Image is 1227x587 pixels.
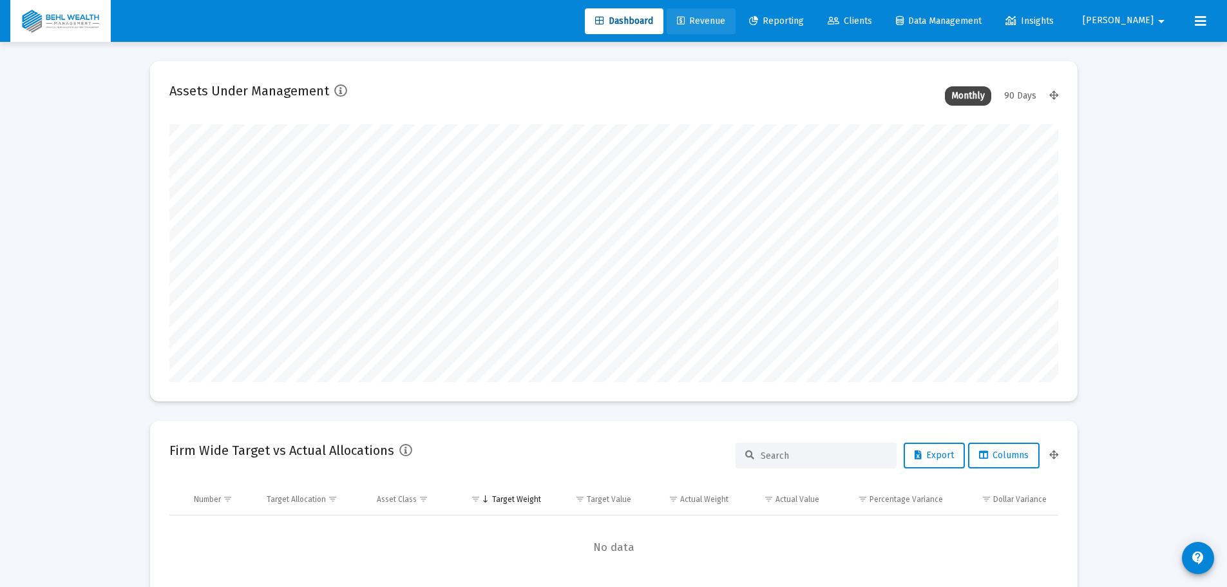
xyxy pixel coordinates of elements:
[223,494,233,504] span: Show filter options for column 'Number'
[368,484,453,515] td: Column Asset Class
[858,494,868,504] span: Show filter options for column 'Percentage Variance'
[982,494,991,504] span: Show filter options for column 'Dollar Variance'
[419,494,428,504] span: Show filter options for column 'Asset Class'
[194,494,221,505] div: Number
[377,494,417,505] div: Asset Class
[828,484,952,515] td: Column Percentage Variance
[1083,15,1154,26] span: [PERSON_NAME]
[587,494,631,505] div: Target Value
[870,494,943,505] div: Percentage Variance
[945,86,991,106] div: Monthly
[761,450,887,461] input: Search
[828,15,872,26] span: Clients
[886,8,992,34] a: Data Management
[968,443,1040,468] button: Columns
[20,8,101,34] img: Dashboard
[453,484,550,515] td: Column Target Weight
[640,484,737,515] td: Column Actual Weight
[169,81,329,101] h2: Assets Under Management
[471,494,480,504] span: Show filter options for column 'Target Weight'
[680,494,728,505] div: Actual Weight
[1005,15,1054,26] span: Insights
[817,8,882,34] a: Clients
[185,484,258,515] td: Column Number
[492,494,541,505] div: Target Weight
[667,8,736,34] a: Revenue
[775,494,819,505] div: Actual Value
[550,484,641,515] td: Column Target Value
[1154,8,1169,34] mat-icon: arrow_drop_down
[1067,8,1184,34] button: [PERSON_NAME]
[739,8,814,34] a: Reporting
[896,15,982,26] span: Data Management
[169,484,1058,580] div: Data grid
[952,484,1058,515] td: Column Dollar Variance
[998,86,1043,106] div: 90 Days
[575,494,585,504] span: Show filter options for column 'Target Value'
[677,15,725,26] span: Revenue
[995,8,1064,34] a: Insights
[749,15,804,26] span: Reporting
[328,494,338,504] span: Show filter options for column 'Target Allocation'
[669,494,678,504] span: Show filter options for column 'Actual Weight'
[979,450,1029,461] span: Columns
[737,484,828,515] td: Column Actual Value
[169,440,394,461] h2: Firm Wide Target vs Actual Allocations
[258,484,368,515] td: Column Target Allocation
[904,443,965,468] button: Export
[169,541,1058,555] span: No data
[585,8,663,34] a: Dashboard
[1190,550,1206,566] mat-icon: contact_support
[595,15,653,26] span: Dashboard
[915,450,954,461] span: Export
[267,494,326,505] div: Target Allocation
[993,494,1047,505] div: Dollar Variance
[764,494,774,504] span: Show filter options for column 'Actual Value'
